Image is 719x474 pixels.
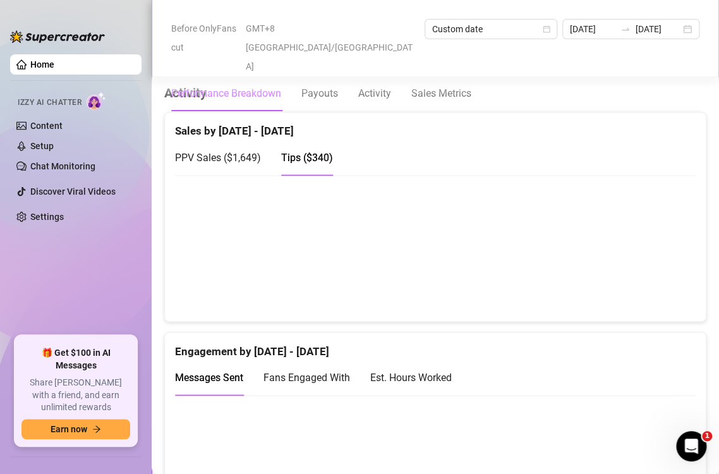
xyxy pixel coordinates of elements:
[30,141,54,151] a: Setup
[175,152,261,164] span: PPV Sales ( $1,649 )
[21,419,130,439] button: Earn nowarrow-right
[175,112,696,140] div: Sales by [DATE] - [DATE]
[30,161,95,171] a: Chat Monitoring
[358,86,391,101] div: Activity
[30,186,116,197] a: Discover Viral Videos
[432,20,550,39] span: Custom date
[620,24,631,34] span: to
[543,25,550,33] span: calendar
[245,19,417,76] span: GMT+8 [GEOGRAPHIC_DATA]/[GEOGRAPHIC_DATA]
[21,377,130,414] span: Share [PERSON_NAME] with a friend, and earn unlimited rewards
[87,92,106,110] img: AI Chatter
[30,59,54,70] a: Home
[370,369,452,385] div: Est. Hours Worked
[171,86,281,101] div: Performance Breakdown
[676,431,706,461] iframe: Intercom live chat
[175,371,243,383] span: Messages Sent
[21,347,130,372] span: 🎁 Get $100 in AI Messages
[30,212,64,222] a: Settings
[301,86,338,101] div: Payouts
[636,22,680,36] input: End date
[175,332,696,360] div: Engagement by [DATE] - [DATE]
[411,86,471,101] div: Sales Metrics
[92,425,101,434] span: arrow-right
[164,84,706,102] h4: Activity
[171,19,238,57] span: Before OnlyFans cut
[18,97,82,109] span: Izzy AI Chatter
[620,24,631,34] span: swap-right
[30,121,63,131] a: Content
[570,22,615,36] input: Start date
[281,152,333,164] span: Tips ( $340 )
[51,424,87,434] span: Earn now
[263,371,350,383] span: Fans Engaged With
[702,431,712,441] span: 1
[10,30,105,43] img: logo-BBDzfeDw.svg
